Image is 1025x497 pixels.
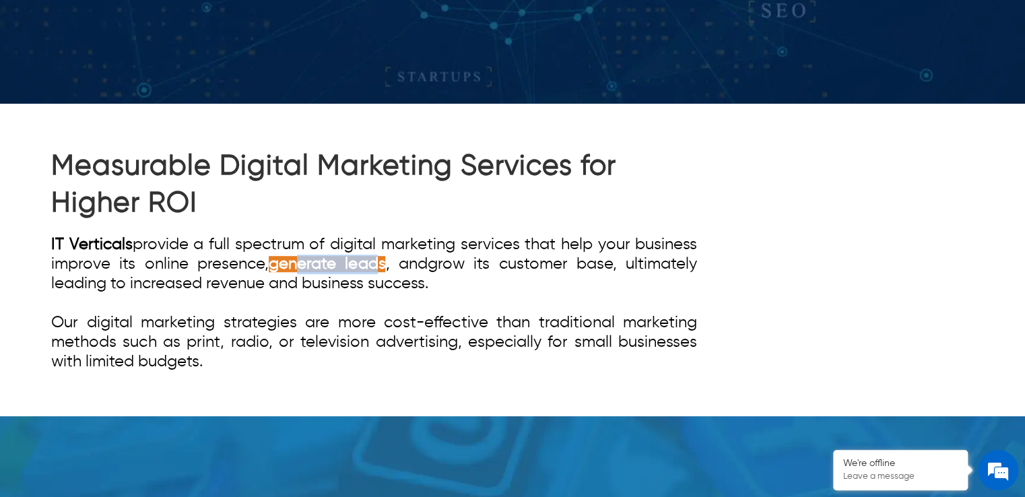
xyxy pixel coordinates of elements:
[843,471,958,482] p: Leave a message
[51,148,697,222] h1: Measurable Digital Marketing Services for Higher ROI
[51,235,697,372] div: provide a full spectrum of digital marketing services that help your business improve its online ...
[51,236,133,253] a: IT Verticals
[269,256,385,272] strong: generate leads
[843,458,958,469] div: We're offline
[51,314,697,370] span: Our digital marketing strategies are more cost-effective than traditional marketing methods such ...
[51,256,697,292] span: grow its customer base, ultimately leading to increased revenue and business success.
